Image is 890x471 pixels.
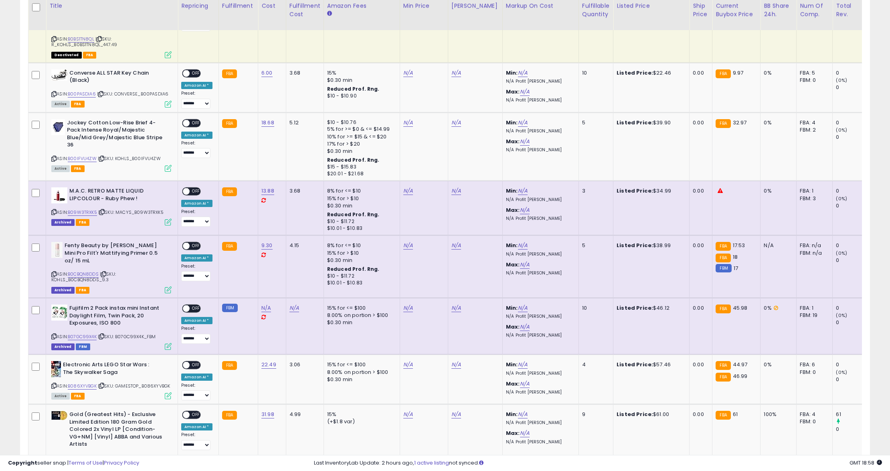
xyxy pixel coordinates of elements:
a: N/A [403,69,413,77]
div: 8.00% on portion > $100 [327,312,394,319]
b: Min: [506,69,518,77]
div: $0.30 min [327,77,394,84]
div: 0 [836,257,868,264]
div: $0.30 min [327,376,394,383]
div: FBM: n/a [800,250,826,257]
div: 0% [764,187,790,195]
div: 0 [836,187,868,195]
a: N/A [520,429,530,437]
a: N/A [403,119,413,127]
small: (0%) [836,127,847,133]
a: Privacy Policy [104,459,139,467]
div: Amazon AI * [181,254,212,262]
small: (0%) [836,312,847,319]
div: 3.68 [289,187,318,195]
div: $0.30 min [327,319,394,326]
div: 61 [836,411,868,418]
b: Gold (Greatest Hits) - Exclusive Limited Edition 180 Gram Gold Colored 2x Vinyl LP [Condition-VG+... [69,411,167,450]
div: 0.00 [693,242,706,249]
p: N/A Profit [PERSON_NAME] [506,420,572,426]
small: FBA [716,254,730,262]
div: 0% [764,305,790,312]
a: N/A [518,69,528,77]
small: FBA [716,361,730,370]
a: N/A [518,187,528,195]
div: FBA: 4 [800,119,826,126]
div: $34.99 [617,187,683,195]
small: FBA [716,69,730,78]
div: Preset: [181,209,212,227]
img: 51KqFFb8BhL._SL40_.jpg [51,305,67,321]
a: N/A [451,69,461,77]
span: All listings that are unavailable for purchase on Amazon for any reason other than out-of-stock [51,52,82,59]
a: N/A [518,410,528,418]
div: Preset: [181,383,212,401]
div: ASIN: [51,69,172,107]
span: 61 [733,410,738,418]
small: FBA [222,69,237,78]
small: Amazon Fees. [327,10,332,17]
a: N/A [451,242,461,250]
a: N/A [403,361,413,369]
a: 18.68 [261,119,274,127]
div: 15% [327,411,394,418]
div: 0 [836,134,868,141]
small: FBA [222,242,237,251]
span: 18 [733,253,738,261]
div: Markup on Cost [506,2,575,10]
strong: Copyright [8,459,37,467]
div: Amazon AI * [181,317,212,324]
div: FBA: 6 [800,361,826,368]
a: B00IFVU4ZW [68,155,97,162]
div: ASIN: [51,187,172,225]
div: Amazon AI * [181,200,212,207]
div: $46.12 [617,305,683,312]
div: 0 [836,69,868,77]
div: 0 [836,376,868,383]
div: FBA: 4 [800,411,826,418]
span: OFF [190,188,202,195]
a: N/A [520,323,530,331]
small: (0%) [836,77,847,83]
a: N/A [289,304,299,312]
div: $57.46 [617,361,683,368]
div: $38.99 [617,242,683,249]
p: N/A Profit [PERSON_NAME] [506,371,572,376]
div: ASIN: [51,242,172,292]
div: 5% for >= $0 & <= $14.99 [327,126,394,133]
span: OFF [190,412,202,418]
b: Listed Price: [617,304,653,312]
b: Listed Price: [617,119,653,126]
b: Reduced Prof. Rng. [327,266,380,272]
span: | SKU: KOHLS_B0CBQN8DDS_9.3 [51,271,116,283]
div: FBM: 0 [800,77,826,84]
div: 15% for > $10 [327,195,394,202]
b: Max: [506,88,520,95]
div: 0 [836,361,868,368]
div: 3.68 [289,69,318,77]
small: FBM [716,264,731,272]
span: FBA [83,52,97,59]
a: 22.49 [261,361,276,369]
b: Listed Price: [617,242,653,249]
div: $0.30 min [327,257,394,264]
div: (+$1.8 var) [327,418,394,425]
span: 17 [734,264,738,272]
div: $10 - $11.72 [327,273,394,280]
p: N/A Profit [PERSON_NAME] [506,333,572,338]
p: N/A Profit [PERSON_NAME] [506,97,572,103]
div: 4.15 [289,242,318,249]
div: 0.00 [693,361,706,368]
div: Preset: [181,140,212,158]
div: FBA: 1 [800,305,826,312]
span: | SKU: B07GC99X4K_FBM [98,333,156,340]
div: Fulfillable Quantity [582,2,610,18]
div: 0 [836,426,868,433]
div: Min Price [403,2,445,10]
div: Listed Price [617,2,686,10]
div: 0% [764,361,790,368]
span: FBA [71,101,85,108]
div: $20.01 - $21.68 [327,171,394,177]
small: FBA [716,305,730,313]
div: Num of Comp. [800,2,829,18]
